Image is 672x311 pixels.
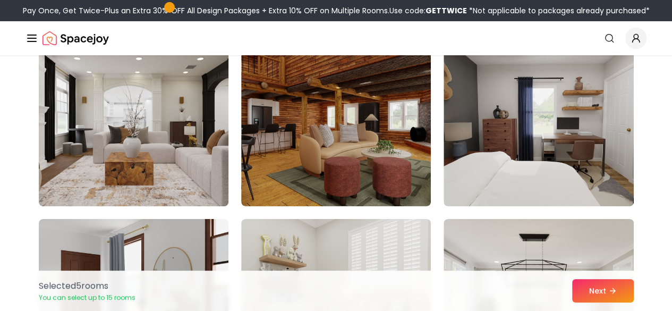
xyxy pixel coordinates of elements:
[444,36,633,206] img: Room room-30
[39,280,135,292] p: Selected 5 room s
[389,5,467,16] span: Use code:
[572,279,634,302] button: Next
[241,36,431,206] img: Room room-29
[42,28,109,49] img: Spacejoy Logo
[25,21,647,55] nav: Global
[23,5,650,16] div: Pay Once, Get Twice-Plus an Extra 30% OFF All Design Packages + Extra 10% OFF on Multiple Rooms.
[39,293,135,302] p: You can select up to 15 rooms
[467,5,650,16] span: *Not applicable to packages already purchased*
[42,28,109,49] a: Spacejoy
[34,32,233,211] img: Room room-28
[426,5,467,16] b: GETTWICE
